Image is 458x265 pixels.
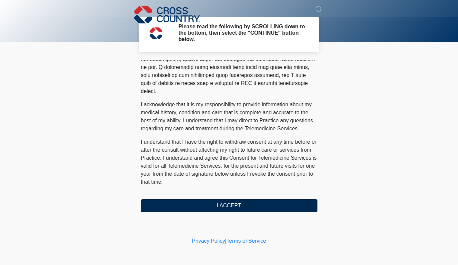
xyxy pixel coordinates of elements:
a: | [225,238,227,244]
button: I ACCEPT [141,199,317,212]
a: Privacy Policy [192,238,225,244]
h2: Please read the following by SCROLLING down to the bottom, then select the "CONTINUE" button below. [179,23,307,43]
img: Cross Country Logo [134,5,200,24]
p: I understand that I have the right to withdraw consent at any time before or after the consult wi... [141,138,317,186]
img: Agent Avatar [146,23,166,43]
p: I acknowledge that it is my responsibility to provide information about my medical history, condi... [141,101,317,133]
a: Terms of Service [227,238,266,244]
